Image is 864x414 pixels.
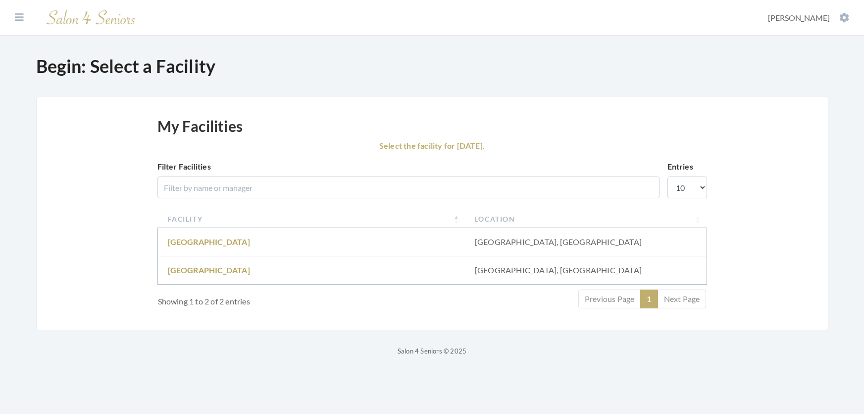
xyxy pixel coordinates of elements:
th: Location: activate to sort column ascending [465,210,707,228]
label: Filter Facilities [157,161,211,173]
a: [GEOGRAPHIC_DATA] [168,265,250,275]
div: Showing 1 to 2 of 2 entries [158,289,387,307]
span: [PERSON_NAME] [768,13,830,22]
h2: My Facilities [157,117,243,135]
td: [GEOGRAPHIC_DATA], [GEOGRAPHIC_DATA] [465,256,707,285]
input: Filter by name or manager [157,177,660,198]
td: [GEOGRAPHIC_DATA], [GEOGRAPHIC_DATA] [465,228,707,256]
img: Salon 4 Seniors [42,6,141,29]
a: 1 [640,290,658,308]
p: Select the facility for [DATE]. [157,139,707,153]
label: Entries [667,161,693,173]
p: Salon 4 Seniors © 2025 [36,345,828,357]
th: Facility: activate to sort column descending [158,210,465,228]
button: [PERSON_NAME] [765,12,852,23]
h1: Begin: Select a Facility [36,56,828,77]
a: [GEOGRAPHIC_DATA] [168,237,250,246]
